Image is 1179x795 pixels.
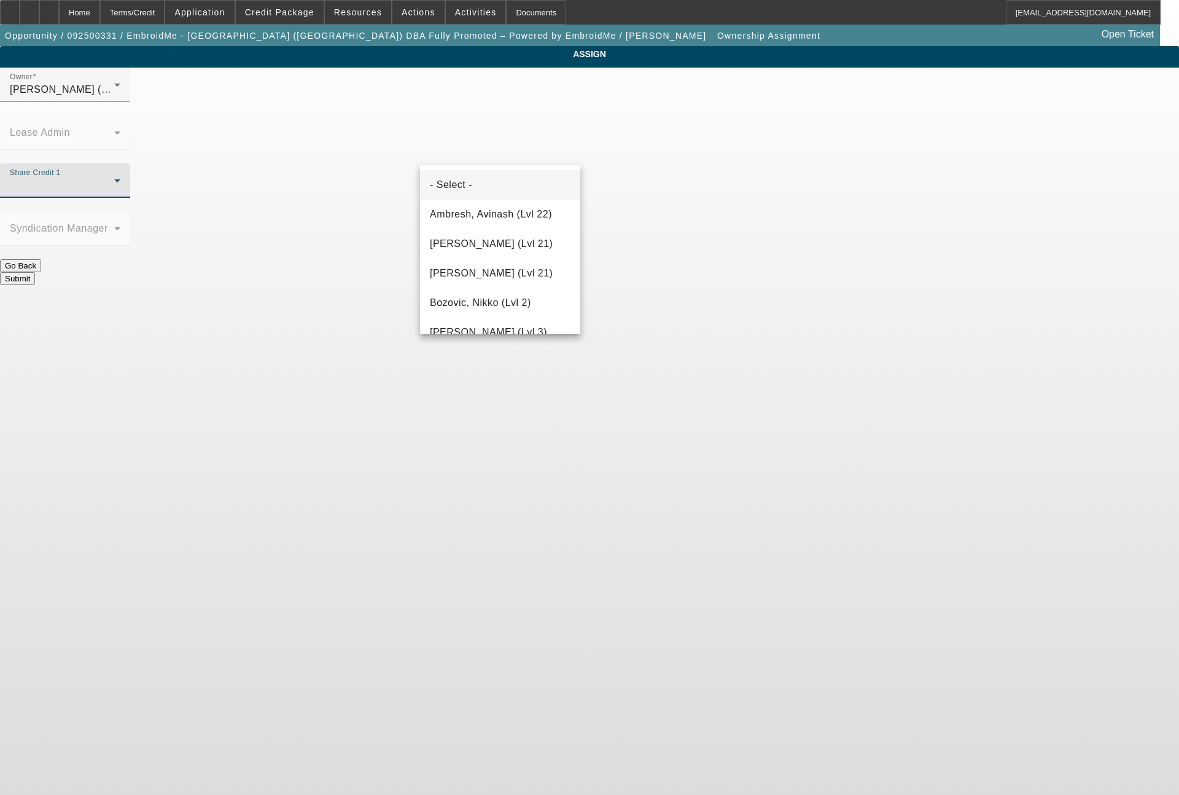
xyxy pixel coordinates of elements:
[430,296,531,310] span: Bozovic, Nikko (Lvl 2)
[430,266,553,281] span: [PERSON_NAME] (Lvl 21)
[430,178,472,192] span: - Select -
[430,237,553,251] span: [PERSON_NAME] (Lvl 21)
[430,207,552,222] span: Ambresh, Avinash (Lvl 22)
[430,325,547,340] span: [PERSON_NAME] (Lvl 3)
